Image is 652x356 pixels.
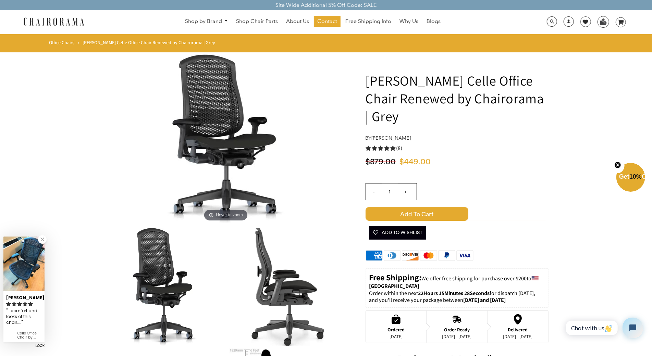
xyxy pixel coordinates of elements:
a: Herman Miller Celle Office Chair Renewed by Chairorama | Grey - chairoramaHover to zoom [123,135,329,142]
div: ...comfort and looks of this chair.... [6,307,42,326]
p: to [369,272,545,290]
span: We offer free shipping for purchase over $200 [422,275,527,282]
button: Close teaser [611,157,625,173]
a: [PERSON_NAME] [372,135,411,141]
span: (8) [396,145,403,152]
span: Shop Chair Parts [236,18,278,25]
div: Get10%OffClose teaser [616,164,645,192]
span: 22Hours 15Minutes 28Seconds [418,290,490,297]
img: WhatsApp_Image_2024-07-12_at_16.23.01.webp [598,16,608,27]
svg: rating icon full [12,302,16,306]
img: Herman Miller Celle Office Chair Renewed by Chairorama | Grey - chairorama [123,54,329,223]
span: About Us [286,18,309,25]
div: Celle Office Chair by Herman Miller (Renewed) [17,331,42,340]
a: Free Shipping Info [342,16,395,27]
a: Shop Chair Parts [233,16,281,27]
div: [DATE] - [DATE] [503,334,533,339]
span: $449.00 [399,158,431,166]
div: [PERSON_NAME] [6,292,42,301]
a: 5.0 rating (8 votes) [366,144,549,152]
button: Add to Cart [366,207,549,221]
span: $879.00 [366,158,396,166]
input: + [397,183,414,200]
span: Add To Wishlist [372,226,423,240]
a: About Us [283,16,312,27]
span: Get Off [619,173,651,180]
span: 10% [629,173,642,180]
svg: rating icon full [17,302,22,306]
div: [DATE] - [DATE] [442,334,472,339]
span: › [78,39,79,46]
nav: DesktopNavigation [117,16,508,28]
a: Blogs [423,16,444,27]
a: Why Us [396,16,422,27]
strong: [DATE] and [DATE] [464,296,506,304]
input: - [366,183,382,200]
h4: by [366,135,549,141]
svg: rating icon full [6,302,11,306]
a: Contact [314,16,341,27]
img: Jake P. review of Celle Office Chair by Herman Miller (Renewed) [3,237,45,291]
span: [PERSON_NAME] Celle Office Chair Renewed by Chairorama | Grey [83,39,215,46]
nav: breadcrumbs [49,39,218,49]
h1: [PERSON_NAME] Celle Office Chair Renewed by Chairorama | Grey [366,72,549,125]
div: Order Ready [442,327,472,332]
p: Order within the next for dispatch [DATE], and you'll receive your package between [369,290,545,304]
span: Why Us [399,18,418,25]
div: Ordered [387,327,405,332]
svg: rating icon full [28,302,33,306]
a: Shop by Brand [182,16,232,27]
div: [DATE] [387,334,405,339]
strong: Free Shipping: [369,272,422,283]
button: Add To Wishlist [369,226,426,240]
img: Herman Miller Celle Office Chair Renewed by Chairorama | Grey - chairorama [229,228,347,346]
svg: rating icon full [23,302,27,306]
span: Free Shipping Info [345,18,391,25]
a: Office Chairs [49,39,74,46]
span: Blogs [427,18,441,25]
span: Add to Cart [366,207,468,221]
img: Herman Miller Celle Office Chair Renewed by Chairorama | Grey - chairorama [105,228,222,346]
img: chairorama [20,16,88,28]
strong: [GEOGRAPHIC_DATA] [369,282,419,290]
span: Contact [317,18,337,25]
iframe: Tidio Chat [558,312,649,344]
div: Delivered [503,327,533,332]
